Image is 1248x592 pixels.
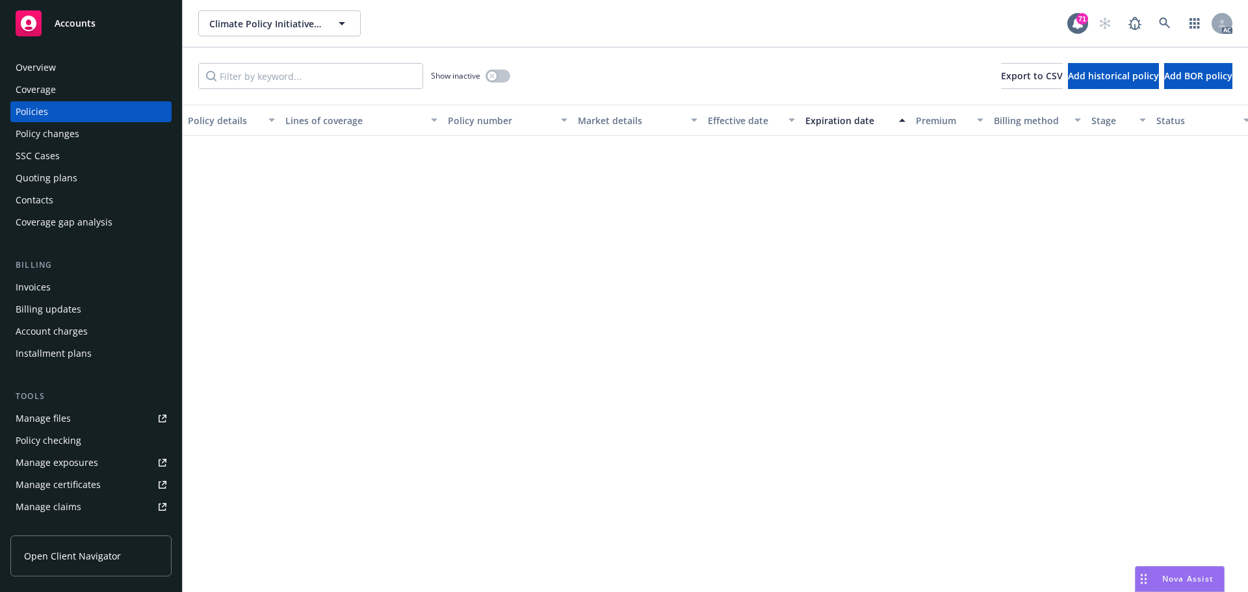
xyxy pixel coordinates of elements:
[16,496,81,517] div: Manage claims
[1068,70,1159,82] span: Add historical policy
[431,70,480,81] span: Show inactive
[16,190,53,211] div: Contacts
[1001,70,1063,82] span: Export to CSV
[16,474,101,495] div: Manage certificates
[994,114,1067,127] div: Billing method
[10,123,172,144] a: Policy changes
[911,105,989,136] button: Premium
[198,63,423,89] input: Filter by keyword...
[16,408,71,429] div: Manage files
[989,105,1086,136] button: Billing method
[1135,566,1225,592] button: Nova Assist
[10,299,172,320] a: Billing updates
[10,101,172,122] a: Policies
[573,105,703,136] button: Market details
[10,277,172,298] a: Invoices
[10,390,172,403] div: Tools
[1164,70,1232,82] span: Add BOR policy
[10,474,172,495] a: Manage certificates
[16,343,92,364] div: Installment plans
[16,123,79,144] div: Policy changes
[1156,114,1236,127] div: Status
[16,430,81,451] div: Policy checking
[285,114,423,127] div: Lines of coverage
[10,190,172,211] a: Contacts
[1136,567,1152,591] div: Drag to move
[55,18,96,29] span: Accounts
[1068,63,1159,89] button: Add historical policy
[708,114,781,127] div: Effective date
[16,168,77,188] div: Quoting plans
[16,277,51,298] div: Invoices
[10,408,172,429] a: Manage files
[16,101,48,122] div: Policies
[1091,114,1132,127] div: Stage
[578,114,683,127] div: Market details
[10,259,172,272] div: Billing
[800,105,911,136] button: Expiration date
[10,168,172,188] a: Quoting plans
[10,452,172,473] a: Manage exposures
[16,299,81,320] div: Billing updates
[10,343,172,364] a: Installment plans
[10,430,172,451] a: Policy checking
[1086,105,1151,136] button: Stage
[10,5,172,42] a: Accounts
[16,212,112,233] div: Coverage gap analysis
[448,114,553,127] div: Policy number
[1001,63,1063,89] button: Export to CSV
[10,519,172,539] a: Manage BORs
[1164,63,1232,89] button: Add BOR policy
[10,212,172,233] a: Coverage gap analysis
[16,57,56,78] div: Overview
[805,114,891,127] div: Expiration date
[24,549,121,563] span: Open Client Navigator
[10,496,172,517] a: Manage claims
[209,17,322,31] span: Climate Policy Initiative Inc
[10,57,172,78] a: Overview
[183,105,280,136] button: Policy details
[1152,10,1178,36] a: Search
[188,114,261,127] div: Policy details
[16,79,56,100] div: Coverage
[16,519,77,539] div: Manage BORs
[1162,573,1214,584] span: Nova Assist
[16,146,60,166] div: SSC Cases
[1076,13,1088,25] div: 71
[916,114,969,127] div: Premium
[16,321,88,342] div: Account charges
[703,105,800,136] button: Effective date
[1182,10,1208,36] a: Switch app
[10,146,172,166] a: SSC Cases
[10,321,172,342] a: Account charges
[1092,10,1118,36] a: Start snowing
[16,452,98,473] div: Manage exposures
[280,105,443,136] button: Lines of coverage
[198,10,361,36] button: Climate Policy Initiative Inc
[1122,10,1148,36] a: Report a Bug
[443,105,573,136] button: Policy number
[10,79,172,100] a: Coverage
